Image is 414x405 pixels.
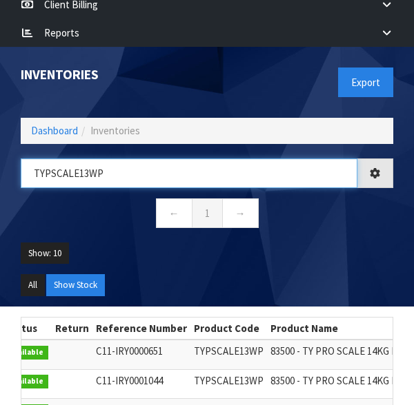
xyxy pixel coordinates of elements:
[5,346,48,360] span: Available
[31,124,78,137] a: Dashboard
[52,318,92,340] th: Return
[5,375,48,388] span: Available
[21,274,45,296] button: All
[1,318,52,340] th: Status
[92,318,190,340] th: Reference Number
[90,124,140,137] span: Inventories
[338,67,393,97] button: Export
[21,242,69,264] button: Show: 10
[156,198,193,228] a: ←
[190,318,267,340] th: Product Code
[21,198,393,232] nav: Page navigation
[92,340,190,369] td: C11-IRY0000651
[190,340,267,369] td: TYPSCALE13WP
[21,67,197,82] h1: Inventories
[92,369,190,399] td: C11-IRY0001044
[190,369,267,399] td: TYPSCALE13WP
[46,274,105,296] button: Show Stock
[21,158,357,188] input: Search inventories
[222,198,259,228] a: →
[192,198,223,228] a: 1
